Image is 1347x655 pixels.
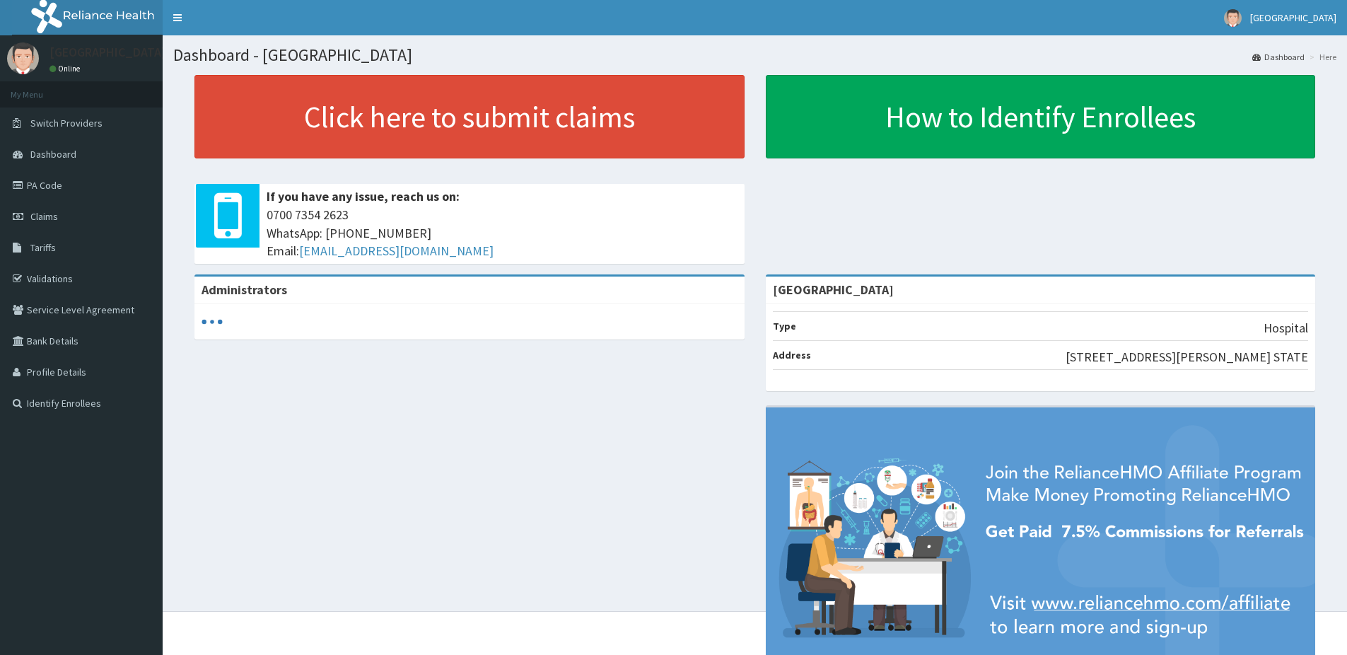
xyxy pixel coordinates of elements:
[773,349,811,361] b: Address
[1252,51,1305,63] a: Dashboard
[766,75,1316,158] a: How to Identify Enrollees
[30,241,56,254] span: Tariffs
[202,311,223,332] svg: audio-loading
[49,46,166,59] p: [GEOGRAPHIC_DATA]
[30,210,58,223] span: Claims
[173,46,1336,64] h1: Dashboard - [GEOGRAPHIC_DATA]
[1306,51,1336,63] li: Here
[773,320,796,332] b: Type
[1224,9,1242,27] img: User Image
[1066,348,1308,366] p: [STREET_ADDRESS][PERSON_NAME] STATE
[202,282,287,298] b: Administrators
[267,188,460,204] b: If you have any issue, reach us on:
[773,282,894,298] strong: [GEOGRAPHIC_DATA]
[30,117,103,129] span: Switch Providers
[49,64,83,74] a: Online
[1264,319,1308,337] p: Hospital
[194,75,745,158] a: Click here to submit claims
[1250,11,1336,24] span: [GEOGRAPHIC_DATA]
[7,42,39,74] img: User Image
[267,206,737,260] span: 0700 7354 2623 WhatsApp: [PHONE_NUMBER] Email:
[299,243,494,259] a: [EMAIL_ADDRESS][DOMAIN_NAME]
[30,148,76,161] span: Dashboard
